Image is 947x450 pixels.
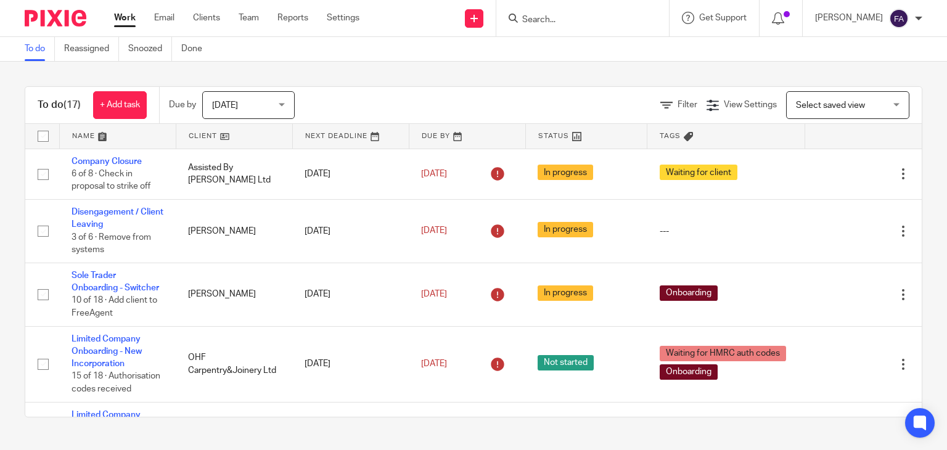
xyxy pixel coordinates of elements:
span: [DATE] [421,290,447,298]
a: Disengagement / Client Leaving [72,208,163,229]
a: Work [114,12,136,24]
span: Onboarding [660,364,718,380]
td: [PERSON_NAME] [176,263,292,326]
span: Waiting for client [660,165,737,180]
span: 3 of 6 · Remove from systems [72,233,151,255]
td: [DATE] [292,263,409,326]
span: (17) [64,100,81,110]
span: View Settings [724,100,777,109]
a: Sole Trader Onboarding - Switcher [72,271,159,292]
a: Company Closure [72,157,142,166]
a: + Add task [93,91,147,119]
span: In progress [538,222,593,237]
h1: To do [38,99,81,112]
a: Done [181,37,211,61]
p: [PERSON_NAME] [815,12,883,24]
span: Filter [678,100,697,109]
a: Clients [193,12,220,24]
span: Get Support [699,14,747,22]
a: Limited Company Onboarding - New Incorporation [72,411,142,444]
span: Onboarding [660,285,718,301]
td: OHF Carpentry&Joinery Ltd [176,326,292,402]
img: Pixie [25,10,86,27]
td: Assisted By [PERSON_NAME] Ltd [176,149,292,199]
a: Reassigned [64,37,119,61]
a: Settings [327,12,359,24]
p: Due by [169,99,196,111]
a: Limited Company Onboarding - New Incorporation [72,335,142,369]
a: To do [25,37,55,61]
a: Snoozed [128,37,172,61]
span: [DATE] [421,227,447,235]
span: 10 of 18 · Add client to FreeAgent [72,297,157,318]
input: Search [521,15,632,26]
div: --- [660,225,793,237]
a: Reports [277,12,308,24]
span: [DATE] [212,101,238,110]
td: [DATE] [292,199,409,263]
span: Waiting for HMRC auth codes [660,346,786,361]
span: Tags [660,133,681,139]
span: In progress [538,165,593,180]
span: 6 of 8 · Check in proposal to strike off [72,170,150,191]
span: [DATE] [421,170,447,178]
span: 15 of 18 · Authorisation codes received [72,372,160,394]
span: In progress [538,285,593,301]
span: Not started [538,355,594,370]
a: Team [239,12,259,24]
span: Select saved view [796,101,865,110]
span: [DATE] [421,359,447,368]
td: [DATE] [292,149,409,199]
td: [PERSON_NAME] [176,199,292,263]
a: Email [154,12,174,24]
td: [DATE] [292,326,409,402]
img: svg%3E [889,9,909,28]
